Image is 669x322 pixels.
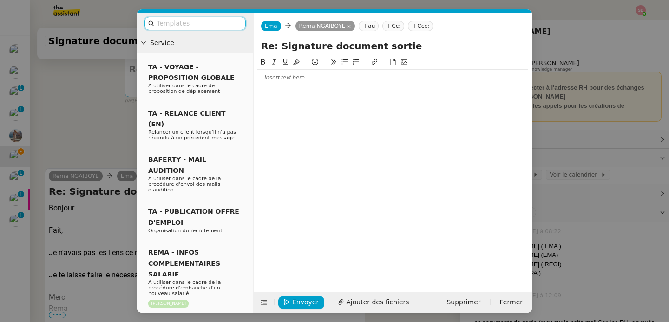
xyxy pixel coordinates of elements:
span: Ajouter des fichiers [346,297,409,308]
span: Organisation du recrutement [148,228,223,234]
span: BAFERTY - MAIL AUDITION [148,156,206,174]
nz-tag: [PERSON_NAME] [148,300,189,308]
span: Ema [265,23,277,29]
button: Envoyer [278,296,324,309]
span: TA - RELANCE CLIENT (EN) [148,110,226,128]
div: Service [137,34,253,52]
nz-tag: au [359,21,379,31]
nz-tag: Ccc: [408,21,433,31]
input: Subject [261,39,525,53]
span: A utiliser dans le cadre de la procédure d'embauche d'un nouveau salarié [148,279,221,296]
input: Templates [157,18,240,29]
nz-tag: Cc: [382,21,404,31]
span: Envoyer [292,297,319,308]
span: Fermer [500,297,523,308]
span: TA - PUBLICATION OFFRE D'EMPLOI [148,208,239,226]
button: Fermer [494,296,528,309]
nz-tag: Rema NGAIBOYE [295,21,355,31]
span: Service [150,38,249,48]
button: Ajouter des fichiers [332,296,414,309]
span: A utiliser dans le cadre de la procédure d'envoi des mails d'audition [148,176,221,193]
button: Supprimer [441,296,486,309]
span: Supprimer [446,297,480,308]
span: A utiliser dans le cadre de proposition de déplacement [148,83,220,94]
span: TA - VOYAGE - PROPOSITION GLOBALE [148,63,234,81]
span: Relancer un client lorsqu'il n'a pas répondu à un précédent message [148,129,236,141]
span: REMA - INFOS COMPLEMENTAIRES SALARIE [148,249,220,278]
